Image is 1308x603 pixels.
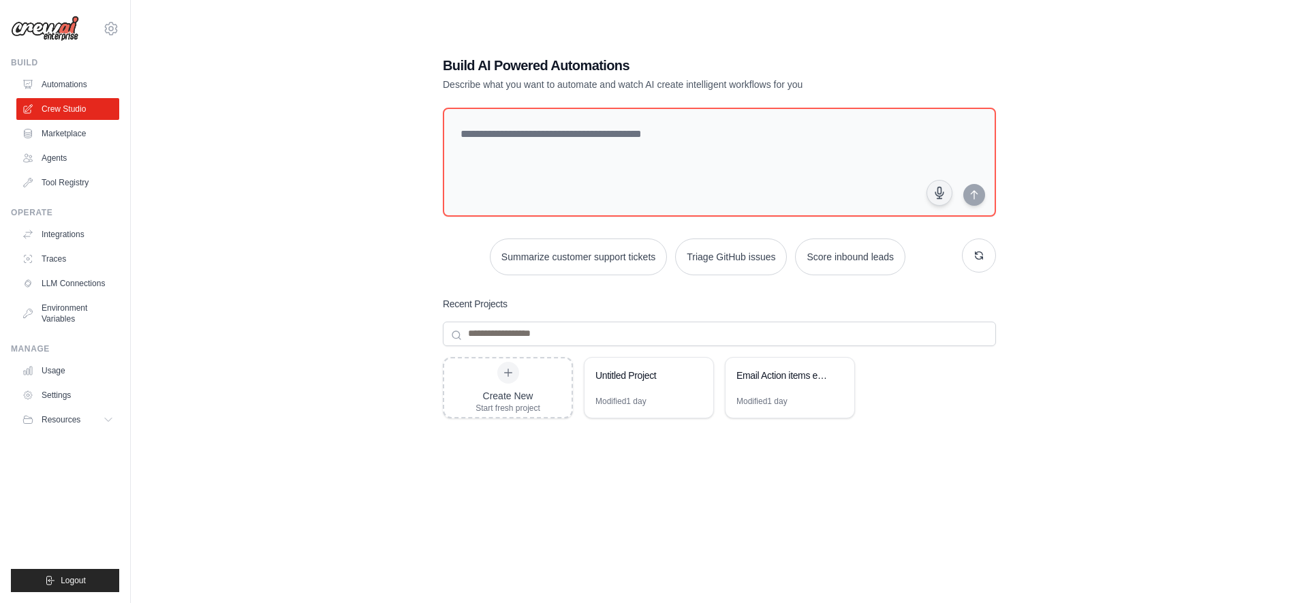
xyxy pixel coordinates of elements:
a: Usage [16,360,119,382]
a: Integrations [16,223,119,245]
button: Click to speak your automation idea [926,180,952,206]
a: Crew Studio [16,98,119,120]
p: Describe what you want to automate and watch AI create intelligent workflows for you [443,78,901,91]
a: Agents [16,147,119,169]
a: Marketplace [16,123,119,144]
h1: Build AI Powered Automations [443,56,901,75]
a: Tool Registry [16,172,119,194]
a: Traces [16,248,119,270]
div: Modified 1 day [595,396,647,407]
div: Untitled Project [595,369,689,382]
div: Modified 1 day [736,396,788,407]
a: Automations [16,74,119,95]
button: Triage GitHub issues [675,238,787,275]
div: Operate [11,207,119,218]
a: Environment Variables [16,297,119,330]
button: Resources [16,409,119,431]
span: Resources [42,414,80,425]
button: Summarize customer support tickets [490,238,667,275]
a: LLM Connections [16,273,119,294]
h3: Recent Projects [443,297,508,311]
button: Get new suggestions [962,238,996,273]
span: Logout [61,575,86,586]
div: Start fresh project [476,403,540,414]
div: Manage [11,343,119,354]
a: Settings [16,384,119,406]
div: Create New [476,389,540,403]
div: Email Action items extractor [736,369,830,382]
button: Score inbound leads [795,238,905,275]
button: Logout [11,569,119,592]
img: Logo [11,16,79,42]
div: Build [11,57,119,68]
